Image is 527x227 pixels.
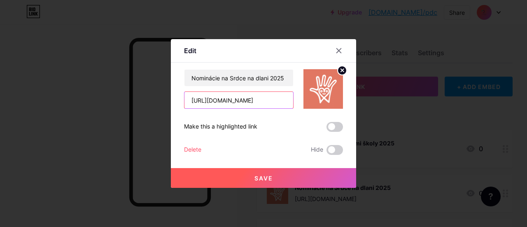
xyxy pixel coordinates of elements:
[303,69,343,109] img: link_thumbnail
[184,92,293,108] input: URL
[184,122,257,132] div: Make this a highlighted link
[171,168,356,188] button: Save
[311,145,323,155] span: Hide
[184,46,196,56] div: Edit
[254,175,273,182] span: Save
[184,145,201,155] div: Delete
[184,70,293,86] input: Title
